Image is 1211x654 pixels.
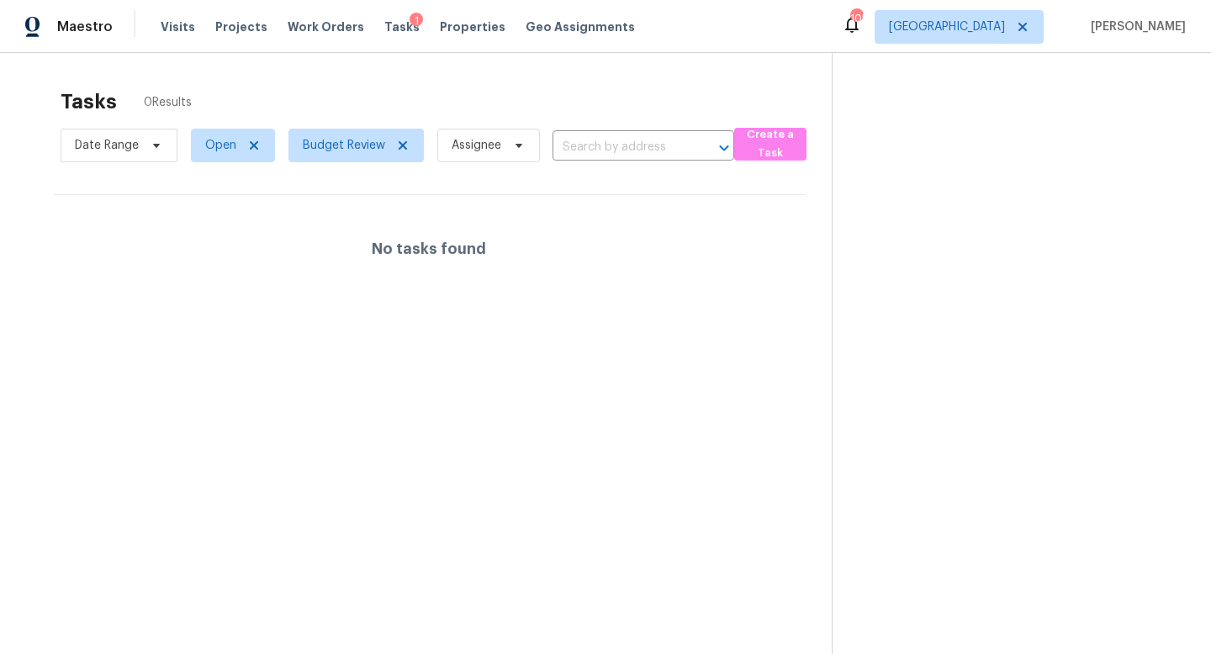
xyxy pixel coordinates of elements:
span: 0 Results [144,94,192,111]
span: Budget Review [303,137,385,154]
button: Open [712,136,736,160]
input: Search by address [553,134,687,161]
button: Create a Task [734,128,806,161]
span: Date Range [75,137,139,154]
span: Projects [215,18,267,35]
h4: No tasks found [372,240,486,257]
h2: Tasks [61,93,117,110]
span: Properties [440,18,505,35]
div: 1 [410,13,423,29]
span: Assignee [452,137,501,154]
span: Create a Task [743,125,798,164]
span: Open [205,137,236,154]
span: [GEOGRAPHIC_DATA] [889,18,1005,35]
div: 105 [850,10,862,27]
span: Work Orders [288,18,364,35]
span: Tasks [384,21,420,33]
span: [PERSON_NAME] [1084,18,1186,35]
span: Visits [161,18,195,35]
span: Geo Assignments [526,18,635,35]
span: Maestro [57,18,113,35]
